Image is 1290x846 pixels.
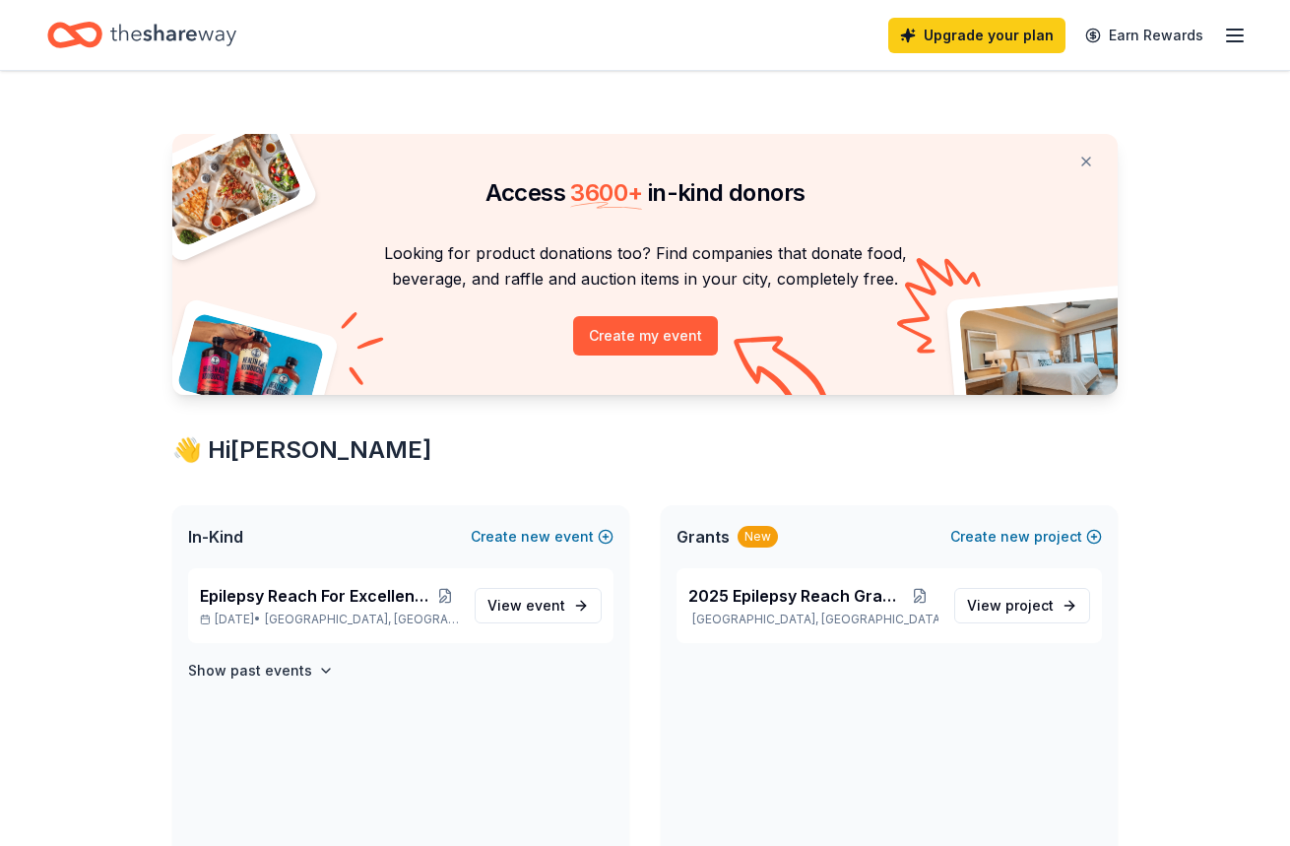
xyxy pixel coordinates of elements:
span: Epilepsy Reach For Excellence Gala 2025 [200,584,430,608]
button: Show past events [188,659,334,683]
span: 2025 Epilepsy Reach Grants [688,584,900,608]
p: [DATE] • [200,612,459,627]
div: 👋 Hi [PERSON_NAME] [172,434,1118,466]
span: new [1000,525,1030,549]
a: View event [475,588,602,623]
p: Looking for product donations too? Find companies that donate food, beverage, and raffle and auct... [196,240,1094,293]
span: View [967,594,1054,618]
a: Home [47,12,236,58]
h4: Show past events [188,659,312,683]
button: Createnewevent [471,525,613,549]
a: View project [954,588,1090,623]
span: [GEOGRAPHIC_DATA], [GEOGRAPHIC_DATA] [265,612,459,627]
span: new [521,525,550,549]
img: Curvy arrow [734,336,832,410]
button: Createnewproject [950,525,1102,549]
span: Access in-kind donors [485,178,806,207]
p: [GEOGRAPHIC_DATA], [GEOGRAPHIC_DATA] [688,612,938,627]
a: Upgrade your plan [888,18,1065,53]
img: Pizza [151,122,304,248]
span: In-Kind [188,525,243,549]
button: Create my event [573,316,718,356]
div: New [738,526,778,548]
a: Earn Rewards [1073,18,1215,53]
span: Grants [677,525,730,549]
span: View [487,594,565,618]
span: 3600 + [570,178,642,207]
span: project [1005,597,1054,614]
span: event [526,597,565,614]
